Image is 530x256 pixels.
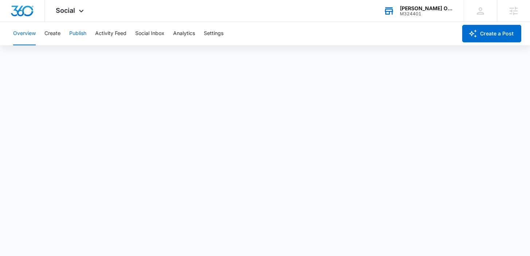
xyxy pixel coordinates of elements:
[400,11,453,16] div: account id
[95,22,126,45] button: Activity Feed
[400,5,453,11] div: account name
[135,22,164,45] button: Social Inbox
[69,22,86,45] button: Publish
[204,22,223,45] button: Settings
[462,25,521,42] button: Create a Post
[56,7,75,14] span: Social
[44,22,61,45] button: Create
[173,22,195,45] button: Analytics
[13,22,36,45] button: Overview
